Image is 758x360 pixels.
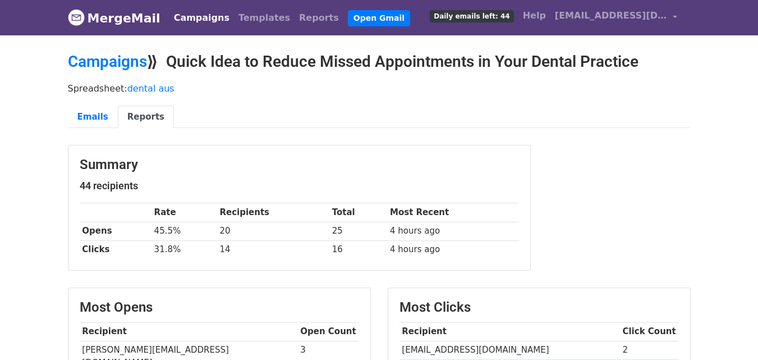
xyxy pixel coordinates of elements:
a: Reports [118,106,174,129]
span: Daily emails left: 44 [430,10,513,22]
th: Total [329,203,387,222]
td: 25 [329,222,387,240]
h2: ⟫ Quick Idea to Reduce Missed Appointments in Your Dental Practice [68,52,691,71]
h3: Most Clicks [399,299,679,316]
td: 45.5% [151,222,217,240]
th: Recipients [217,203,329,222]
h3: Summary [80,157,519,173]
td: 2 [620,341,679,359]
a: Campaigns [68,52,147,71]
img: MergeMail logo [68,9,85,26]
a: Help [518,4,550,27]
th: Clicks [80,240,151,259]
span: [EMAIL_ADDRESS][DOMAIN_NAME] [555,9,667,22]
a: Reports [295,7,343,29]
a: Campaigns [169,7,234,29]
th: Recipient [80,322,298,341]
a: [EMAIL_ADDRESS][DOMAIN_NAME] [550,4,682,31]
th: Rate [151,203,217,222]
a: MergeMail [68,6,160,30]
h3: Most Opens [80,299,359,316]
th: Most Recent [387,203,518,222]
th: Click Count [620,322,679,341]
td: 16 [329,240,387,259]
td: [EMAIL_ADDRESS][DOMAIN_NAME] [399,341,620,359]
th: Recipient [399,322,620,341]
td: 4 hours ago [387,240,518,259]
a: dental aus [127,83,174,94]
p: Spreadsheet: [68,83,691,94]
h5: 44 recipients [80,180,519,192]
td: 20 [217,222,329,240]
a: Templates [234,7,295,29]
td: 14 [217,240,329,259]
td: 31.8% [151,240,217,259]
th: Open Count [298,322,359,341]
a: Emails [68,106,118,129]
td: 4 hours ago [387,222,518,240]
a: Daily emails left: 44 [425,4,518,27]
a: Open Gmail [348,10,410,26]
th: Opens [80,222,151,240]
